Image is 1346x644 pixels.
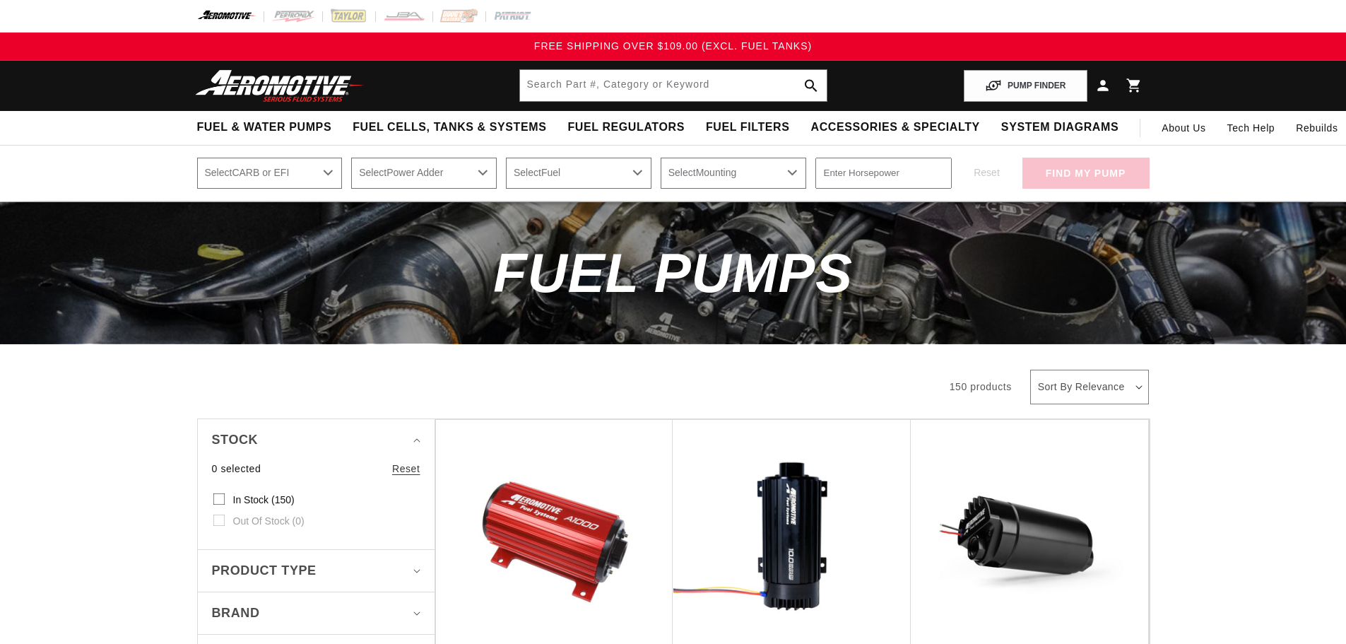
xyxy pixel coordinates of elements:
[342,111,557,144] summary: Fuel Cells, Tanks & Systems
[964,70,1087,102] button: PUMP FINDER
[1162,122,1205,134] span: About Us
[567,120,684,135] span: Fuel Regulators
[392,461,420,476] a: Reset
[187,111,343,144] summary: Fuel & Water Pumps
[557,111,695,144] summary: Fuel Regulators
[212,461,261,476] span: 0 selected
[1151,111,1216,145] a: About Us
[1217,111,1286,145] summary: Tech Help
[1001,120,1118,135] span: System Diagrams
[661,158,806,189] select: Mounting
[191,69,368,103] img: Aeromotive
[233,515,305,527] span: Out of stock (0)
[351,158,497,189] select: Power Adder
[506,158,651,189] select: Fuel
[695,111,801,144] summary: Fuel Filters
[815,158,952,189] input: Enter Horsepower
[233,493,295,506] span: In stock (150)
[212,592,420,634] summary: Brand (0 selected)
[520,70,827,101] input: Search by Part Number, Category or Keyword
[801,111,991,144] summary: Accessories & Specialty
[991,111,1129,144] summary: System Diagrams
[212,550,420,592] summary: Product type (0 selected)
[212,603,260,623] span: Brand
[212,419,420,461] summary: Stock (0 selected)
[353,120,546,135] span: Fuel Cells, Tanks & Systems
[197,120,332,135] span: Fuel & Water Pumps
[811,120,980,135] span: Accessories & Specialty
[1227,120,1275,136] span: Tech Help
[796,70,827,101] button: search button
[493,242,853,304] span: Fuel Pumps
[197,158,343,189] select: CARB or EFI
[212,430,259,450] span: Stock
[212,561,317,581] span: Product type
[534,40,812,52] span: FREE SHIPPING OVER $109.00 (EXCL. FUEL TANKS)
[1296,120,1338,136] span: Rebuilds
[950,381,1012,392] span: 150 products
[706,120,790,135] span: Fuel Filters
